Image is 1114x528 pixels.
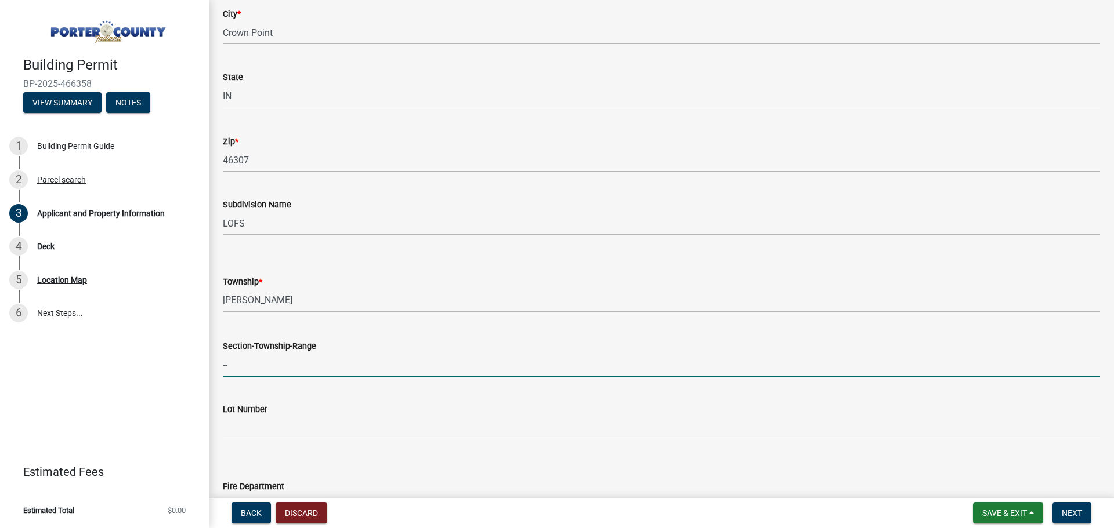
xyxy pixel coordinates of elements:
a: Estimated Fees [9,460,190,483]
label: Section-Township-Range [223,343,316,351]
div: Applicant and Property Information [37,209,165,217]
label: State [223,74,243,82]
div: Building Permit Guide [37,142,114,150]
div: 4 [9,237,28,256]
label: Lot Number [223,406,267,414]
span: Save & Exit [982,508,1027,518]
label: Subdivision Name [223,201,291,209]
button: Save & Exit [973,502,1043,523]
label: City [223,10,241,19]
button: View Summary [23,92,102,113]
span: $0.00 [168,507,186,514]
div: Parcel search [37,176,86,184]
div: 3 [9,204,28,223]
div: Location Map [37,276,87,284]
span: BP-2025-466358 [23,78,186,89]
div: 6 [9,304,28,322]
div: 2 [9,170,28,189]
button: Next [1052,502,1091,523]
span: Back [241,508,262,518]
label: Zip [223,138,238,146]
div: 1 [9,137,28,155]
label: Fire Department [223,483,284,491]
button: Back [232,502,271,523]
wm-modal-confirm: Notes [106,99,150,108]
button: Notes [106,92,150,113]
img: Porter County, Indiana [23,12,190,45]
div: 5 [9,271,28,289]
div: Deck [37,242,55,250]
label: Township [223,278,262,286]
wm-modal-confirm: Summary [23,99,102,108]
button: Discard [276,502,327,523]
h4: Building Permit [23,57,200,74]
span: Next [1062,508,1082,518]
span: Estimated Total [23,507,74,514]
